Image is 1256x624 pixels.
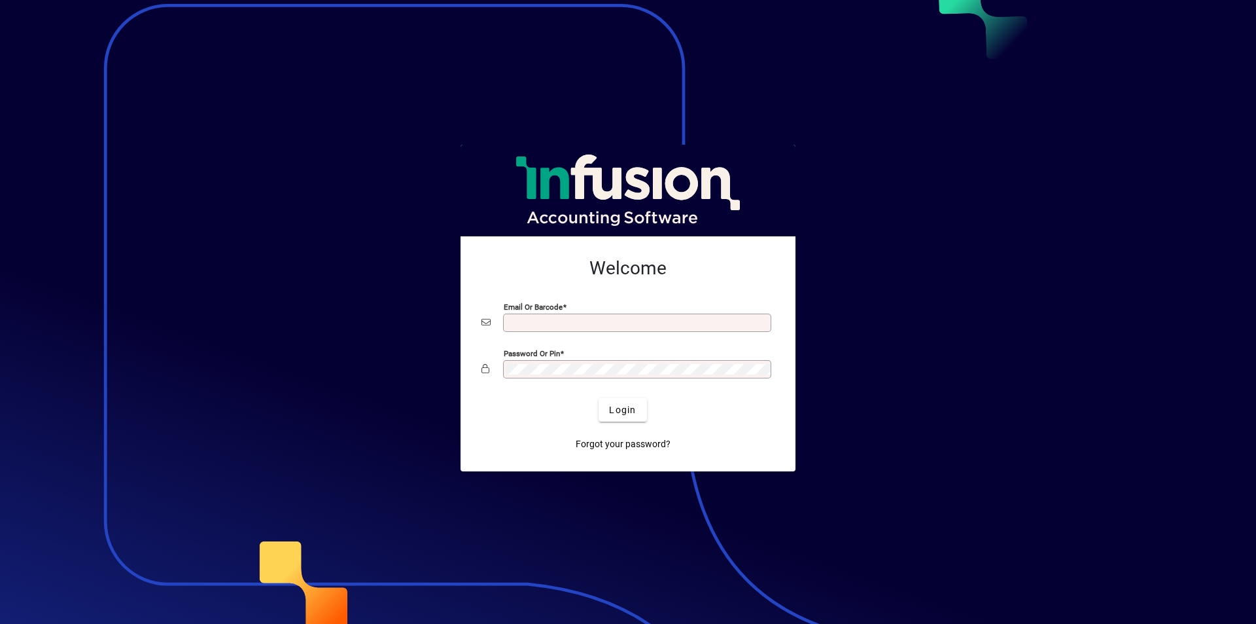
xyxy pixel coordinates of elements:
[599,398,646,422] button: Login
[481,257,775,280] h2: Welcome
[576,437,671,451] span: Forgot your password?
[504,303,563,312] mat-label: Email or Barcode
[570,432,676,456] a: Forgot your password?
[609,403,636,417] span: Login
[504,349,560,358] mat-label: Password or Pin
